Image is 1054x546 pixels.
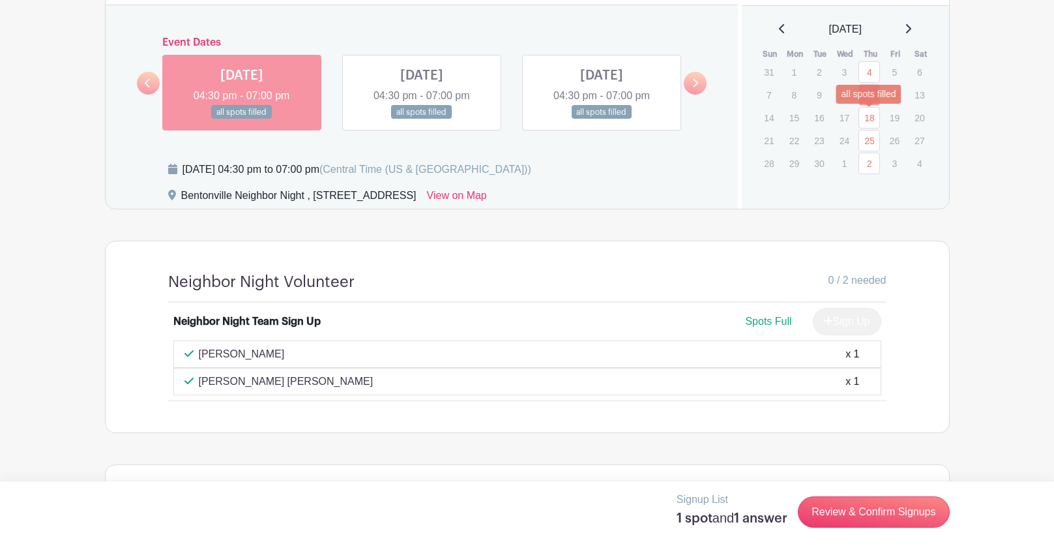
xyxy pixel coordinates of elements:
p: 1 [834,153,855,174]
div: Bentonville Neighbor Night , [STREET_ADDRESS] [181,188,417,209]
p: [PERSON_NAME] [PERSON_NAME] [199,374,373,389]
span: and [712,511,734,525]
p: 2 [808,62,830,82]
p: 21 [758,130,780,151]
p: 14 [758,108,780,128]
div: x 1 [845,346,859,362]
p: 26 [884,130,905,151]
a: 18 [858,107,880,129]
p: Signup List [677,492,787,508]
div: all spots filled [836,85,901,104]
th: Mon [783,48,808,61]
p: 24 [834,130,855,151]
p: 20 [909,108,930,128]
th: Tue [808,48,833,61]
p: 13 [909,85,930,105]
p: 30 [808,153,830,174]
h4: Neighbor Night Volunteer [168,273,355,292]
p: 15 [783,108,805,128]
span: 0 / 2 needed [828,273,886,288]
p: [PERSON_NAME] [199,346,285,362]
p: 6 [909,62,930,82]
p: 16 [808,108,830,128]
div: [DATE] 04:30 pm to 07:00 pm [183,162,531,177]
span: Spots Full [745,316,791,327]
p: 8 [783,85,805,105]
p: 9 [808,85,830,105]
p: 4 [909,153,930,174]
th: Thu [858,48,883,61]
p: 23 [808,130,830,151]
p: 10 [834,85,855,105]
p: 17 [834,108,855,128]
a: 2 [858,153,880,174]
th: Fri [883,48,909,61]
p: 29 [783,153,805,174]
p: 27 [909,130,930,151]
p: 1 [783,62,805,82]
a: 25 [858,130,880,151]
th: Wed [833,48,858,61]
a: Review & Confirm Signups [798,496,949,528]
span: (Central Time (US & [GEOGRAPHIC_DATA])) [319,164,531,175]
p: 3 [884,153,905,174]
p: 19 [884,108,905,128]
th: Sun [757,48,783,61]
h6: Event Dates [160,37,684,49]
p: 22 [783,130,805,151]
span: [DATE] [829,22,862,37]
p: 7 [758,85,780,105]
p: 31 [758,62,780,82]
div: Neighbor Night Team Sign Up [173,314,321,329]
div: x 1 [845,374,859,389]
p: 3 [834,62,855,82]
th: Sat [908,48,933,61]
p: 28 [758,153,780,174]
h5: 1 spot 1 answer [677,510,787,526]
a: View on Map [427,188,487,209]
